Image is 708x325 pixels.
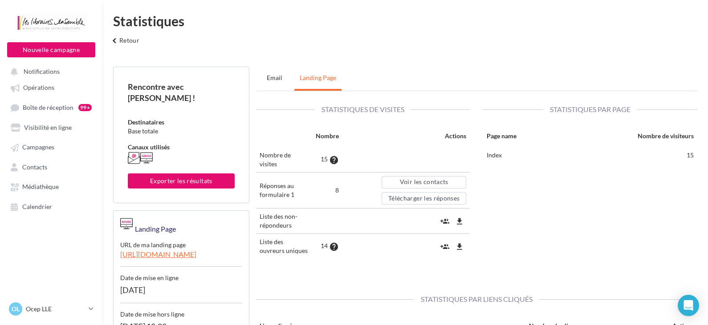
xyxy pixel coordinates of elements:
[312,233,342,259] td: 14
[329,242,339,251] i: help
[483,147,562,163] td: Index
[120,249,242,267] a: [URL][DOMAIN_NAME]
[12,305,20,313] span: OL
[453,239,466,253] button: file_download
[23,104,73,111] span: Boîte de réception
[312,172,342,208] td: 8
[256,233,313,259] td: Liste des ouvreurs uniques
[315,105,411,113] span: Statistiques de visites
[7,301,95,317] a: OL Ocep LLE
[26,305,85,313] p: Ocep LLE
[483,128,562,147] th: Page name
[5,139,97,155] a: Campagnes
[562,128,697,147] th: Nombre de visiteurs
[312,128,342,147] th: Nombre
[256,172,313,208] td: Réponses au formulaire 1
[256,147,313,173] td: Nombre de visites
[106,35,143,52] button: Retour
[24,124,72,131] span: Visibilité en ligne
[5,99,97,116] a: Boîte de réception99+
[294,67,342,89] a: landing page
[329,156,339,165] i: help
[110,36,119,45] i: keyboard_arrow_left
[128,81,235,104] div: Rencontre avec [PERSON_NAME] !
[440,242,449,251] i: group_add
[5,159,97,175] a: Contacts
[453,213,466,228] button: file_download
[128,118,164,126] span: Destinataires
[78,104,92,111] div: 99+
[321,155,328,163] span: 15
[7,42,95,57] button: Nouvelle campagne
[455,242,464,251] i: file_download
[22,144,54,151] span: Campagnes
[382,192,466,205] button: Télécharger les réponses
[382,176,466,189] a: Voir les contacts
[128,173,235,189] button: Exporter les résultats
[256,208,313,233] td: Liste des non-répondeurs
[5,119,97,135] a: Visibilité en ligne
[22,183,59,191] span: Médiathèque
[455,217,464,226] i: file_download
[120,282,242,303] div: [DATE]
[22,203,52,210] span: Calendrier
[113,14,697,28] div: Statistiques
[438,213,452,228] button: group_add
[678,295,699,316] div: Open Intercom Messenger
[257,67,293,89] a: Email
[24,68,60,75] span: Notifications
[5,79,97,95] a: Opérations
[120,234,242,249] div: URL de ma landing page
[5,178,97,194] a: Médiathèque
[562,147,697,163] td: 15
[23,84,54,92] span: Opérations
[440,217,449,226] i: group_add
[342,128,470,147] th: Actions
[438,239,452,253] button: group_add
[414,295,539,303] span: Statistiques par liens cliqués
[128,143,170,151] span: Canaux utilisés
[120,303,242,319] div: Date de mise hors ligne
[128,127,235,136] div: Base totale
[5,198,97,214] a: Calendrier
[543,105,637,113] span: Statistiques par page
[120,267,242,282] div: Date de mise en ligne
[22,163,47,171] span: Contacts
[133,217,176,234] div: landing page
